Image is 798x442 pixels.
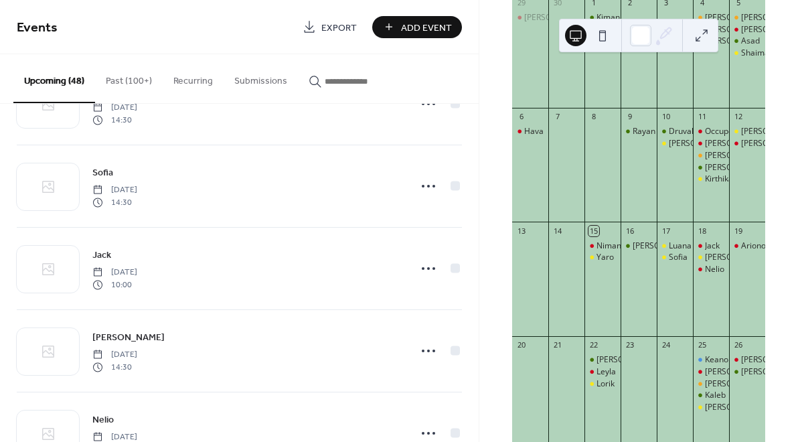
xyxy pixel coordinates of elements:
[669,138,732,149] div: [PERSON_NAME]
[584,252,621,263] div: Yaro
[92,329,165,345] a: [PERSON_NAME]
[516,112,526,122] div: 6
[584,240,621,252] div: Nimani Tiam
[733,226,743,236] div: 19
[693,390,729,401] div: Kaleb
[524,126,544,137] div: Hava
[584,354,621,366] div: Aliz
[669,252,688,263] div: Sofia
[92,279,137,291] span: 10:00
[584,12,621,23] div: Kimani
[705,126,764,137] div: Occupé/Besetzt
[92,361,137,373] span: 14:30
[92,196,137,208] span: 14:30
[584,366,621,378] div: Leyla
[705,378,768,390] div: [PERSON_NAME]
[633,240,696,252] div: [PERSON_NAME]
[729,12,765,23] div: Miriam T1
[372,16,462,38] button: Add Event
[13,54,95,103] button: Upcoming (48)
[621,240,657,252] div: Edoardo
[697,340,707,350] div: 25
[95,54,163,102] button: Past (100+)
[693,252,729,263] div: Anastasia
[552,226,562,236] div: 14
[92,248,111,263] span: Jack
[705,366,768,378] div: [PERSON_NAME]
[92,331,165,345] span: [PERSON_NAME]
[552,340,562,350] div: 21
[163,54,224,102] button: Recurring
[693,173,729,185] div: Kirthika
[588,340,598,350] div: 22
[693,366,729,378] div: Elizabeth
[729,240,765,252] div: Ariono Canametaj
[693,402,729,413] div: Matteo
[729,24,765,35] div: Aissatou
[729,366,765,378] div: Viviana
[92,165,113,180] a: Sofia
[92,349,137,361] span: [DATE]
[693,378,729,390] div: Emma
[693,126,729,137] div: Occupé/Besetzt
[729,126,765,137] div: Björn
[729,354,765,366] div: Julia
[596,354,659,366] div: [PERSON_NAME]
[588,112,598,122] div: 8
[661,340,671,350] div: 24
[697,226,707,236] div: 18
[669,240,692,252] div: Luana
[657,252,693,263] div: Sofia
[693,354,729,366] div: Keano T2
[693,150,729,161] div: Benjamin T1
[661,226,671,236] div: 17
[92,102,137,114] span: [DATE]
[693,240,729,252] div: Jack
[92,184,137,196] span: [DATE]
[92,166,113,180] span: Sofia
[596,12,622,23] div: Kimani
[401,21,452,35] span: Add Event
[92,267,137,279] span: [DATE]
[596,366,616,378] div: Leyla
[552,112,562,122] div: 7
[657,138,693,149] div: Gareth Nolan
[524,12,587,23] div: [PERSON_NAME]
[705,173,733,185] div: Kirthika
[625,226,635,236] div: 16
[657,240,693,252] div: Luana
[693,162,729,173] div: Cristina
[705,162,768,173] div: [PERSON_NAME]
[516,340,526,350] div: 20
[17,15,58,41] span: Events
[657,126,693,137] div: Druvah
[693,12,729,23] div: Elijah + Keziah T1
[512,126,548,137] div: Hava
[633,126,655,137] div: Rayan
[705,138,768,149] div: [PERSON_NAME]
[693,264,729,275] div: Nelio
[92,413,114,427] span: Nelio
[705,240,720,252] div: Jack
[584,378,621,390] div: Lorik
[621,126,657,137] div: Rayan
[705,390,726,401] div: Kaleb
[92,412,114,427] a: Nelio
[661,112,671,122] div: 10
[733,340,743,350] div: 26
[512,12,548,23] div: Enzo
[729,35,765,47] div: Asad
[705,264,724,275] div: Nelio
[741,35,760,47] div: Asad
[596,378,615,390] div: Lorik
[596,252,614,263] div: Yaro
[733,112,743,122] div: 12
[625,340,635,350] div: 23
[516,226,526,236] div: 13
[588,226,598,236] div: 15
[705,150,779,161] div: [PERSON_NAME] T1
[705,402,768,413] div: [PERSON_NAME]
[705,252,768,263] div: [PERSON_NAME]
[224,54,298,102] button: Submissions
